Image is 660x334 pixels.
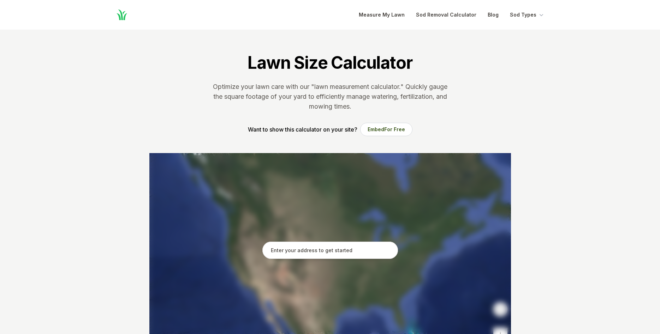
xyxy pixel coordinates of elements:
a: Sod Removal Calculator [416,11,476,19]
a: Blog [488,11,499,19]
button: Sod Types [510,11,545,19]
span: For Free [384,126,405,132]
input: Enter your address to get started [262,242,398,259]
a: Measure My Lawn [359,11,405,19]
p: Optimize your lawn care with our "lawn measurement calculator." Quickly gauge the square footage ... [212,82,449,111]
p: Want to show this calculator on your site? [248,125,357,134]
h1: Lawn Size Calculator [248,52,412,73]
button: EmbedFor Free [360,123,412,136]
